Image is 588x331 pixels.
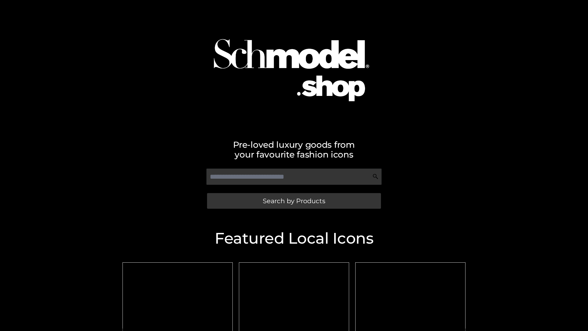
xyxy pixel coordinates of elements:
span: Search by Products [263,198,325,204]
h2: Featured Local Icons​ [119,231,469,246]
a: Search by Products [207,193,381,209]
h2: Pre-loved luxury goods from your favourite fashion icons [119,140,469,159]
img: Search Icon [372,173,379,180]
